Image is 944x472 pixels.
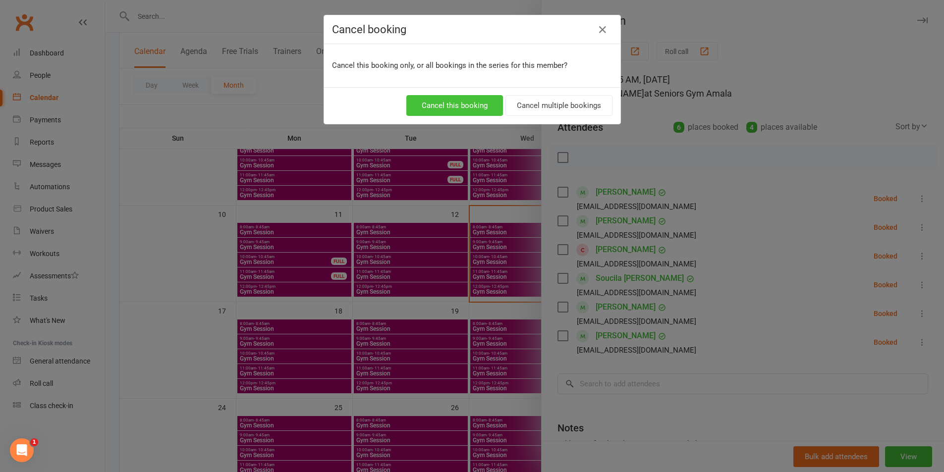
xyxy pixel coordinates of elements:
[30,438,38,446] span: 1
[332,23,612,36] h4: Cancel booking
[406,95,503,116] button: Cancel this booking
[595,22,611,38] button: Close
[332,59,612,71] p: Cancel this booking only, or all bookings in the series for this member?
[10,438,34,462] iframe: Intercom live chat
[505,95,612,116] button: Cancel multiple bookings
